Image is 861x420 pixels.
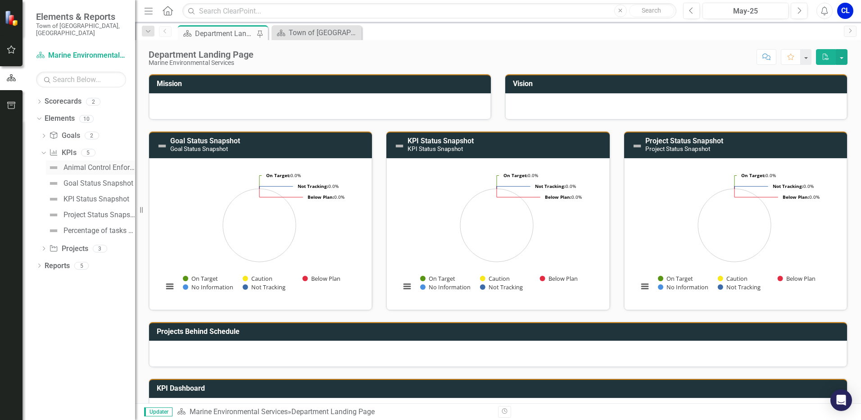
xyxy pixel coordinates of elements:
[298,183,339,189] text: 0.0%
[159,165,363,301] div: Chart. Highcharts interactive chart.
[706,6,785,17] div: May-25
[49,244,88,254] a: Projects
[503,172,528,178] tspan: On Target:
[163,280,176,293] button: View chart menu, Chart
[394,141,405,151] img: Not Defined
[778,274,816,283] button: Show Below Plan
[773,183,803,189] tspan: Not Tracking:
[48,178,59,189] img: Not Defined
[36,11,126,22] span: Elements & Reports
[837,3,853,19] button: CL
[157,80,486,88] h3: Mission
[46,176,133,191] a: Goal Status Snapshot
[396,165,598,301] svg: Interactive chart
[634,165,838,301] div: Chart. Highcharts interactive chart.
[63,195,129,203] div: KPI Status Snapshot
[642,7,661,14] span: Search
[63,164,135,172] div: Animal Control Enforcement/Dogs on Town Beaches [DATE] - [DATE]: Reduce calls for service related...
[45,114,75,124] a: Elements
[85,132,99,140] div: 2
[396,165,600,301] div: Chart. Highcharts interactive chart.
[645,145,710,152] small: Project Status Snapshot
[266,172,301,178] text: 0.0%
[741,172,766,178] tspan: On Target:
[291,407,375,416] div: Department Landing Page
[634,165,835,301] svg: Interactive chart
[170,145,228,152] small: Goal Status Snapshot
[190,407,288,416] a: Marine Environmental Services
[46,160,135,175] a: Animal Control Enforcement/Dogs on Town Beaches [DATE] - [DATE]: Reduce calls for service related...
[48,162,59,173] img: Not Defined
[420,274,456,283] button: Show On Target
[545,194,571,200] tspan: Below Plan:
[243,283,286,291] button: Show Not Tracking
[48,210,59,220] img: Not Defined
[45,96,82,107] a: Scorecards
[645,137,723,145] a: Project Status Snapshot
[46,208,135,222] a: Project Status Snapshot
[266,172,290,178] tspan: On Target:
[298,183,328,189] tspan: Not Tracking:
[149,50,254,59] div: Department Landing Page
[303,274,341,283] button: Show Below Plan
[93,245,107,252] div: 3
[308,194,344,200] text: 0.0%
[545,194,582,200] text: 0.0%
[274,27,359,38] a: Town of [GEOGRAPHIC_DATA] Page
[144,407,172,416] span: Updater
[48,194,59,205] img: Not Defined
[36,72,126,87] input: Search Below...
[157,384,843,393] h3: KPI Dashboard
[74,262,89,269] div: 5
[5,10,20,26] img: ClearPoint Strategy
[81,149,95,157] div: 5
[46,224,135,238] a: Percentage of tasks completed
[480,274,510,283] button: Show Caution
[535,183,566,189] tspan: Not Tracking:
[183,274,218,283] button: Show On Target
[63,179,133,187] div: Goal Status Snapshot
[86,98,100,105] div: 2
[79,115,94,123] div: 10
[540,274,578,283] button: Show Below Plan
[289,27,359,38] div: Town of [GEOGRAPHIC_DATA] Page
[183,283,233,291] button: Show No Information
[170,137,240,145] a: Goal Status Snapshot
[195,28,254,39] div: Department Landing Page
[503,172,538,178] text: 0.0%
[36,50,126,61] a: Marine Environmental Services
[243,274,272,283] button: Show Caution
[157,328,843,336] h3: Projects Behind Schedule
[632,141,643,151] img: Not Defined
[718,274,748,283] button: Show Caution
[46,192,129,206] a: KPI Status Snapshot
[408,137,474,145] a: KPI Status Snapshot
[49,131,80,141] a: Goals
[830,389,852,411] div: Open Intercom Messenger
[159,165,360,301] svg: Interactive chart
[308,194,334,200] tspan: Below Plan:
[783,194,820,200] text: 0.0%
[63,227,135,235] div: Percentage of tasks completed
[49,148,76,158] a: KPIs
[658,283,708,291] button: Show No Information
[401,280,413,293] button: View chart menu, Chart
[63,211,135,219] div: Project Status Snapshot
[629,5,674,17] button: Search
[783,194,809,200] tspan: Below Plan:
[773,183,814,189] text: 0.0%
[45,261,70,271] a: Reports
[182,3,676,19] input: Search ClearPoint...
[480,283,523,291] button: Show Not Tracking
[48,225,59,236] img: Not Defined
[535,183,576,189] text: 0.0%
[157,141,168,151] img: Not Defined
[741,172,776,178] text: 0.0%
[658,274,693,283] button: Show On Target
[702,3,788,19] button: May-25
[639,280,651,293] button: View chart menu, Chart
[513,80,843,88] h3: Vision
[36,22,126,37] small: Town of [GEOGRAPHIC_DATA], [GEOGRAPHIC_DATA]
[408,145,463,152] small: KPI Status Snapshot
